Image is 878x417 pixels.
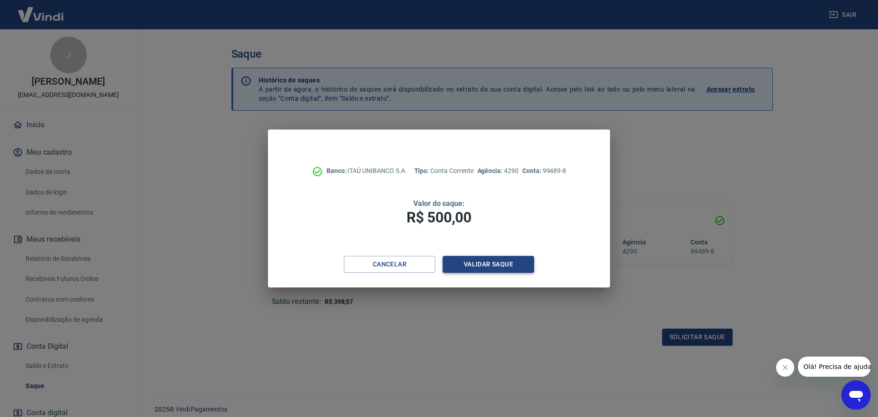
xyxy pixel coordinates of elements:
[414,167,431,174] span: Tipo:
[407,209,471,226] span: R$ 500,00
[327,166,407,176] p: ITAÚ UNIBANCO S.A.
[798,357,871,377] iframe: Mensagem da empresa
[5,6,77,14] span: Olá! Precisa de ajuda?
[414,166,474,176] p: Conta Corrente
[413,199,465,208] span: Valor do saque:
[477,167,504,174] span: Agência:
[522,166,566,176] p: 99489-8
[327,167,348,174] span: Banco:
[477,166,519,176] p: 4290
[443,256,534,273] button: Validar saque
[522,167,543,174] span: Conta:
[841,380,871,410] iframe: Botão para abrir a janela de mensagens
[776,358,794,377] iframe: Fechar mensagem
[344,256,435,273] button: Cancelar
